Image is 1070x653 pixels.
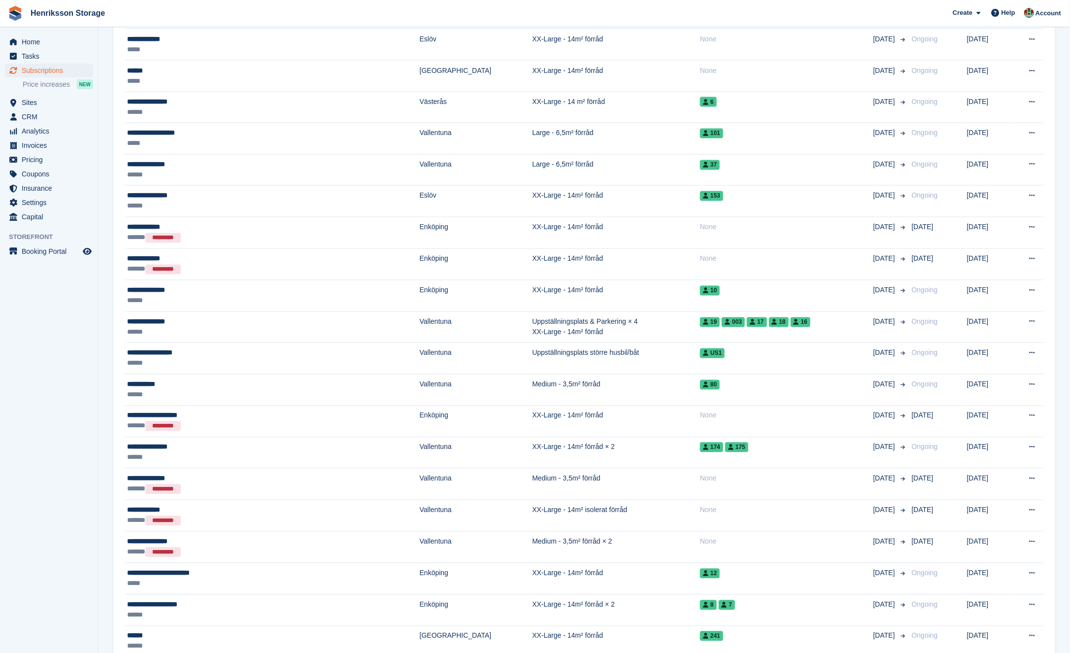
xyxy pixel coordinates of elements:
td: [DATE] [967,186,1011,217]
td: Medium - 3,5m² förråd × 2 [532,532,700,563]
div: None [700,66,873,76]
td: [DATE] [967,532,1011,563]
span: Ongoing [912,632,938,640]
span: Coupons [22,167,81,181]
a: menu [5,244,93,258]
td: Vallentuna [420,374,533,406]
span: 16 [791,317,810,327]
td: [DATE] [967,343,1011,375]
div: None [700,474,873,484]
span: 175 [725,443,748,452]
a: menu [5,167,93,181]
td: XX-Large - 14 m² förråd [532,92,700,123]
span: 7 [719,600,736,610]
span: Ongoing [912,35,938,43]
span: 19 [700,317,720,327]
span: 80 [700,380,720,390]
td: Vallentuna [420,532,533,563]
span: [DATE] [873,568,897,579]
span: 174 [700,443,723,452]
span: [DATE] [912,475,934,482]
td: [DATE] [967,374,1011,406]
a: menu [5,64,93,77]
td: [DATE] [967,61,1011,92]
span: Booking Portal [22,244,81,258]
span: Pricing [22,153,81,167]
span: [DATE] [912,538,934,546]
span: Insurance [22,181,81,195]
td: XX-Large - 14m² förråd [532,249,700,280]
td: Vallentuna [420,311,533,343]
span: [DATE] [873,34,897,44]
a: menu [5,35,93,49]
span: [DATE] [912,506,934,514]
span: Ongoing [912,98,938,105]
span: [DATE] [873,317,897,327]
div: None [700,34,873,44]
span: 18 [769,317,789,327]
img: stora-icon-8386f47178a22dfd0bd8f6a31ec36ba5ce8667c1dd55bd0f319d3a0aa187defe.svg [8,6,23,21]
td: Enköping [420,406,533,437]
td: [DATE] [967,563,1011,595]
td: [GEOGRAPHIC_DATA] [420,61,533,92]
td: [DATE] [967,500,1011,532]
span: [DATE] [873,537,897,547]
td: XX-Large - 14m² förråd [532,186,700,217]
td: XX-Large - 14m² förråd [532,563,700,595]
span: [DATE] [873,600,897,610]
span: [DATE] [873,128,897,138]
td: Vallentuna [420,469,533,500]
td: XX-Large - 14m² förråd × 2 [532,595,700,626]
td: Västerås [420,92,533,123]
span: 241 [700,631,723,641]
span: Ongoing [912,380,938,388]
span: 8 [700,600,717,610]
td: [DATE] [967,92,1011,123]
span: [DATE] [873,348,897,358]
span: 37 [700,160,720,170]
td: [DATE] [967,406,1011,437]
td: XX-Large - 14m² förråd [532,29,700,61]
a: menu [5,138,93,152]
div: NEW [77,79,93,89]
span: Ongoing [912,443,938,451]
td: [DATE] [967,437,1011,469]
td: [DATE] [967,595,1011,626]
span: [DATE] [873,285,897,296]
td: Uppställningsplats & Parkering × 4 XX-Large - 14m² förråd [532,311,700,343]
td: Eslöv [420,186,533,217]
img: Isak Martinelle [1024,8,1034,18]
span: Price increases [23,80,70,89]
span: 12 [700,569,720,579]
div: None [700,222,873,233]
span: [DATE] [912,255,934,263]
span: [DATE] [873,254,897,264]
td: [DATE] [967,249,1011,280]
span: [DATE] [873,97,897,107]
span: [DATE] [873,474,897,484]
span: [DATE] [873,191,897,201]
a: menu [5,210,93,224]
a: menu [5,181,93,195]
span: Help [1002,8,1015,18]
span: Sites [22,96,81,109]
span: 153 [700,191,723,201]
span: CRM [22,110,81,124]
a: menu [5,110,93,124]
td: Enköping [420,563,533,595]
a: Price increases NEW [23,79,93,90]
td: XX-Large - 14m² förråd [532,406,700,437]
span: Storefront [9,232,98,242]
a: Preview store [81,245,93,257]
span: 6 [700,97,717,107]
span: Subscriptions [22,64,81,77]
span: Capital [22,210,81,224]
td: Vallentuna [420,123,533,155]
a: Henriksson Storage [27,5,109,21]
div: None [700,254,873,264]
td: [DATE] [967,217,1011,248]
span: Ongoing [912,349,938,357]
span: Home [22,35,81,49]
span: Account [1036,8,1061,18]
span: [DATE] [873,411,897,421]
